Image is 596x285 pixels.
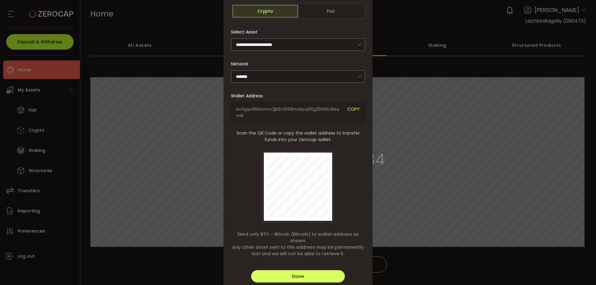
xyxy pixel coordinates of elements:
[236,106,343,119] span: bc1qqvr6k6zvmv2jk9v9t58mdrpq96g25hk5v8eem6
[298,5,363,17] span: Fiat
[231,231,365,244] span: Send only BTC - Bitcoin (Bitcoin) to wallet address as shown.
[231,61,252,67] label: Network
[292,273,304,279] span: Done
[231,93,267,99] label: Wallet Address
[524,218,596,285] iframe: Chat Widget
[231,29,261,35] label: Select Asset
[231,244,365,257] span: Any other asset sent to this address may be permanently lost and we will not be able to retrieve it.
[347,106,360,119] span: COPY
[251,270,345,283] button: Done
[233,5,298,17] span: Crypto
[231,130,365,143] span: Scan the QR Code or copy the wallet address to transfer funds into your Zerocap wallet.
